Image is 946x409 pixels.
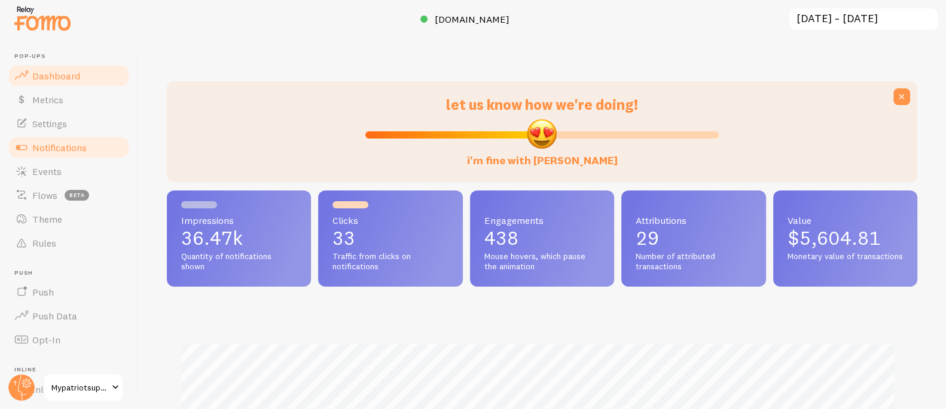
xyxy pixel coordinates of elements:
[484,229,600,248] p: 438
[32,142,87,153] span: Notifications
[14,53,130,60] span: Pop-ups
[788,216,903,225] span: Value
[484,251,600,272] span: Mouse hovers, which pause the animation
[65,190,89,201] span: beta
[32,189,57,201] span: Flows
[788,251,903,262] span: Monetary value of transactions
[181,229,297,248] p: 36.47k
[32,310,77,322] span: Push Data
[13,3,72,33] img: fomo-relay-logo-orange.svg
[636,216,751,225] span: Attributions
[788,226,881,250] span: $5,604.81
[636,251,751,272] span: Number of attributed transactions
[7,88,130,112] a: Metrics
[7,207,130,231] a: Theme
[14,366,130,374] span: Inline
[32,237,56,249] span: Rules
[181,216,297,225] span: Impressions
[332,251,448,272] span: Traffic from clicks on notifications
[636,229,751,248] p: 29
[7,328,130,352] a: Opt-In
[14,269,130,277] span: Push
[484,216,600,225] span: Engagements
[7,64,130,88] a: Dashboard
[43,373,124,402] a: Mypatriotsupply
[332,229,448,248] p: 33
[526,118,558,150] img: emoji.png
[32,334,60,346] span: Opt-In
[51,380,108,395] span: Mypatriotsupply
[7,280,130,304] a: Push
[32,165,62,177] span: Events
[7,304,130,328] a: Push Data
[32,70,80,82] span: Dashboard
[181,251,297,272] span: Quantity of notifications shown
[32,286,54,298] span: Push
[32,118,67,130] span: Settings
[7,159,130,183] a: Events
[467,142,618,168] label: i'm fine with [PERSON_NAME]
[446,96,638,113] span: let us know how we're doing!
[7,136,130,159] a: Notifications
[7,112,130,136] a: Settings
[7,231,130,255] a: Rules
[32,94,63,106] span: Metrics
[332,216,448,225] span: Clicks
[32,213,62,225] span: Theme
[7,183,130,207] a: Flows beta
